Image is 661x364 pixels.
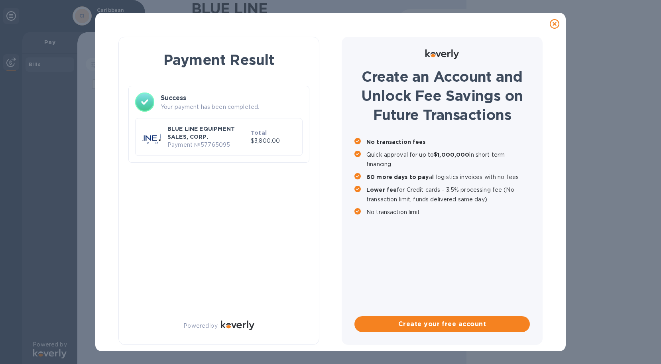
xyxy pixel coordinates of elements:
p: No transaction limit [366,207,530,217]
p: BLUE LINE EQUIPMENT SALES, CORP. [167,125,248,141]
p: all logistics invoices with no fees [366,172,530,182]
b: Total [251,130,267,136]
h3: Success [161,93,303,103]
b: Lower fee [366,187,397,193]
p: for Credit cards - 3.5% processing fee (No transaction limit, funds delivered same day) [366,185,530,204]
p: $3,800.00 [251,137,296,145]
img: Logo [221,321,254,330]
b: $1,000,000 [434,152,469,158]
p: Powered by [183,322,217,330]
p: Payment № 57765095 [167,141,248,149]
h1: Payment Result [132,50,306,70]
button: Create your free account [354,316,530,332]
b: No transaction fees [366,139,426,145]
span: Create your free account [361,319,523,329]
b: 60 more days to pay [366,174,429,180]
p: Quick approval for up to in short term financing [366,150,530,169]
p: Your payment has been completed. [161,103,303,111]
img: Logo [425,49,459,59]
h1: Create an Account and Unlock Fee Savings on Future Transactions [354,67,530,124]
